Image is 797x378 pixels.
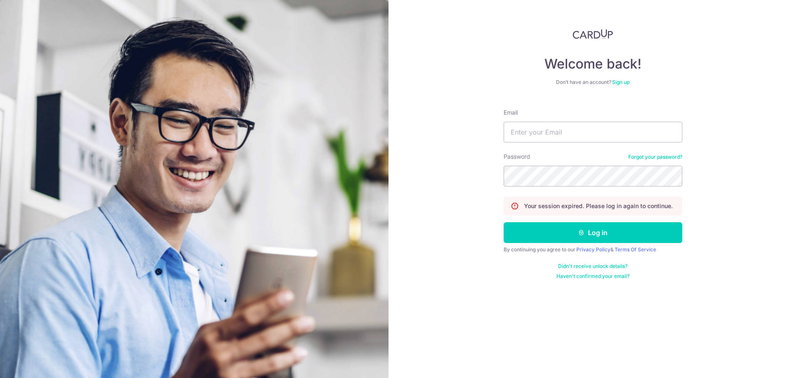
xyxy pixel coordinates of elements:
div: By continuing you agree to our & [504,246,682,253]
a: Forgot your password? [628,154,682,160]
h4: Welcome back! [504,56,682,72]
button: Log in [504,222,682,243]
a: Sign up [612,79,630,85]
a: Privacy Policy [576,246,610,253]
img: CardUp Logo [573,29,613,39]
label: Password [504,152,530,161]
a: Terms Of Service [615,246,656,253]
div: Don’t have an account? [504,79,682,86]
a: Didn't receive unlock details? [558,263,627,270]
label: Email [504,108,518,117]
input: Enter your Email [504,122,682,142]
p: Your session expired. Please log in again to continue. [524,202,673,210]
a: Haven't confirmed your email? [556,273,630,280]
